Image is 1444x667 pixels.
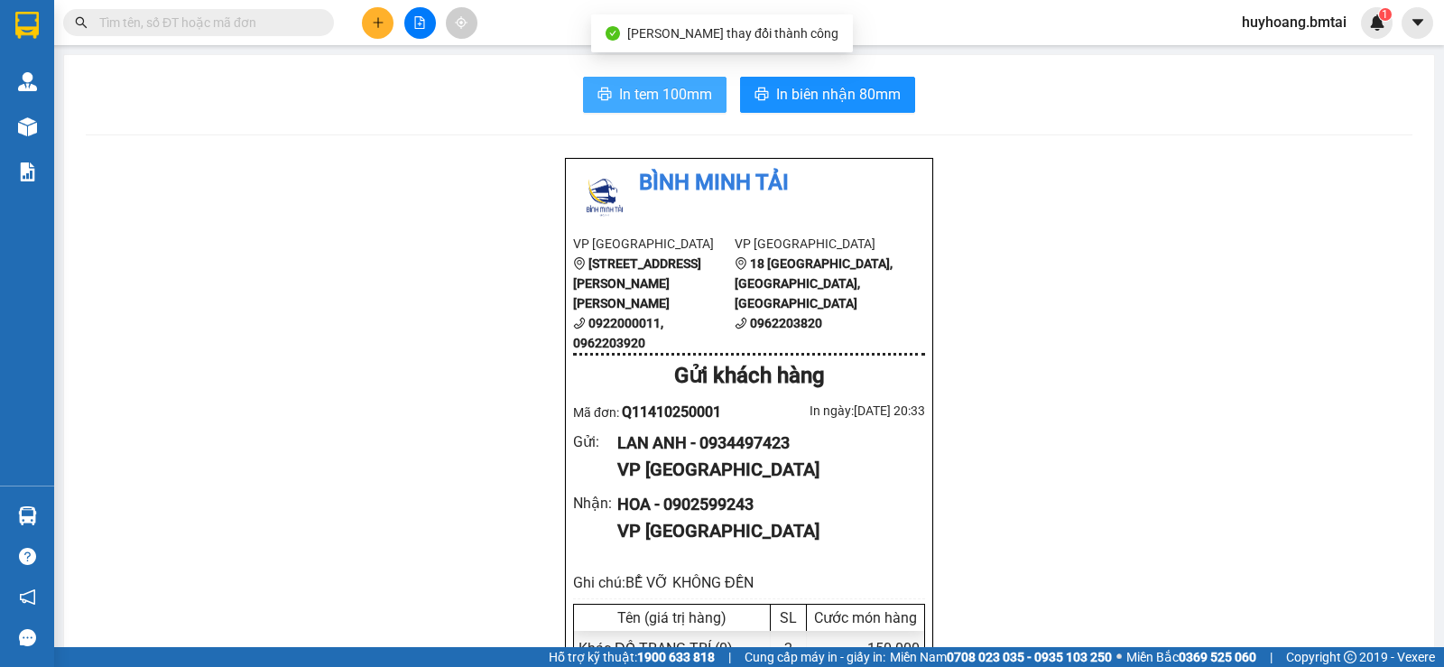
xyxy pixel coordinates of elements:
[18,117,37,136] img: warehouse-icon
[637,650,715,664] strong: 1900 633 818
[811,609,920,626] div: Cước món hàng
[1179,650,1256,664] strong: 0369 525 060
[19,588,36,606] span: notification
[99,13,312,32] input: Tìm tên, số ĐT hoặc mã đơn
[573,166,925,200] li: Bình Minh Tải
[1369,14,1385,31] img: icon-new-feature
[735,234,896,254] li: VP [GEOGRAPHIC_DATA]
[573,234,735,254] li: VP [GEOGRAPHIC_DATA]
[617,431,911,456] div: LAN ANH - 0934497423
[573,571,925,594] div: Ghi chú: BỂ VỠ KHÔNG ĐỀN
[597,87,612,104] span: printer
[1410,14,1426,31] span: caret-down
[573,431,617,453] div: Gửi :
[617,517,911,545] div: VP [GEOGRAPHIC_DATA]
[1270,647,1273,667] span: |
[1379,8,1392,21] sup: 1
[1227,11,1361,33] span: huyhoang.bmtai
[776,83,901,106] span: In biên nhận 80mm
[446,7,477,39] button: aim
[573,316,663,350] b: 0922000011, 0962203920
[1126,647,1256,667] span: Miền Bắc
[75,16,88,29] span: search
[807,631,924,666] div: 150.000
[549,647,715,667] span: Hỗ trợ kỹ thuật:
[749,401,925,421] div: In ngày: [DATE] 20:33
[622,403,721,421] span: Q11410250001
[619,83,712,106] span: In tem 100mm
[573,257,586,270] span: environment
[617,456,911,484] div: VP [GEOGRAPHIC_DATA]
[573,401,749,423] div: Mã đơn:
[15,12,39,39] img: logo-vxr
[627,26,838,41] span: [PERSON_NAME] thay đổi thành công
[728,647,731,667] span: |
[1116,653,1122,661] span: ⚪️
[735,257,747,270] span: environment
[890,647,1112,667] span: Miền Nam
[372,16,384,29] span: plus
[1402,7,1433,39] button: caret-down
[18,506,37,525] img: warehouse-icon
[947,650,1112,664] strong: 0708 023 035 - 0935 103 250
[18,162,37,181] img: solution-icon
[606,26,620,41] span: check-circle
[573,256,701,310] b: [STREET_ADDRESS][PERSON_NAME][PERSON_NAME]
[1344,651,1356,663] span: copyright
[579,609,765,626] div: Tên (giá trị hàng)
[573,359,925,394] div: Gửi khách hàng
[19,548,36,565] span: question-circle
[362,7,393,39] button: plus
[617,492,911,517] div: HOA - 0902599243
[413,16,426,29] span: file-add
[404,7,436,39] button: file-add
[573,166,636,229] img: logo.jpg
[583,77,727,113] button: printerIn tem 100mm
[750,316,822,330] b: 0962203820
[740,77,915,113] button: printerIn biên nhận 80mm
[573,317,586,329] span: phone
[573,492,617,514] div: Nhận :
[754,87,769,104] span: printer
[771,631,807,666] div: 2
[19,629,36,646] span: message
[1382,8,1388,21] span: 1
[455,16,467,29] span: aim
[745,647,885,667] span: Cung cấp máy in - giấy in:
[735,256,893,310] b: 18 [GEOGRAPHIC_DATA], [GEOGRAPHIC_DATA], [GEOGRAPHIC_DATA]
[735,317,747,329] span: phone
[775,609,801,626] div: SL
[18,72,37,91] img: warehouse-icon
[579,640,733,657] span: Khác - ĐỒ TRANG TRÍ (0)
